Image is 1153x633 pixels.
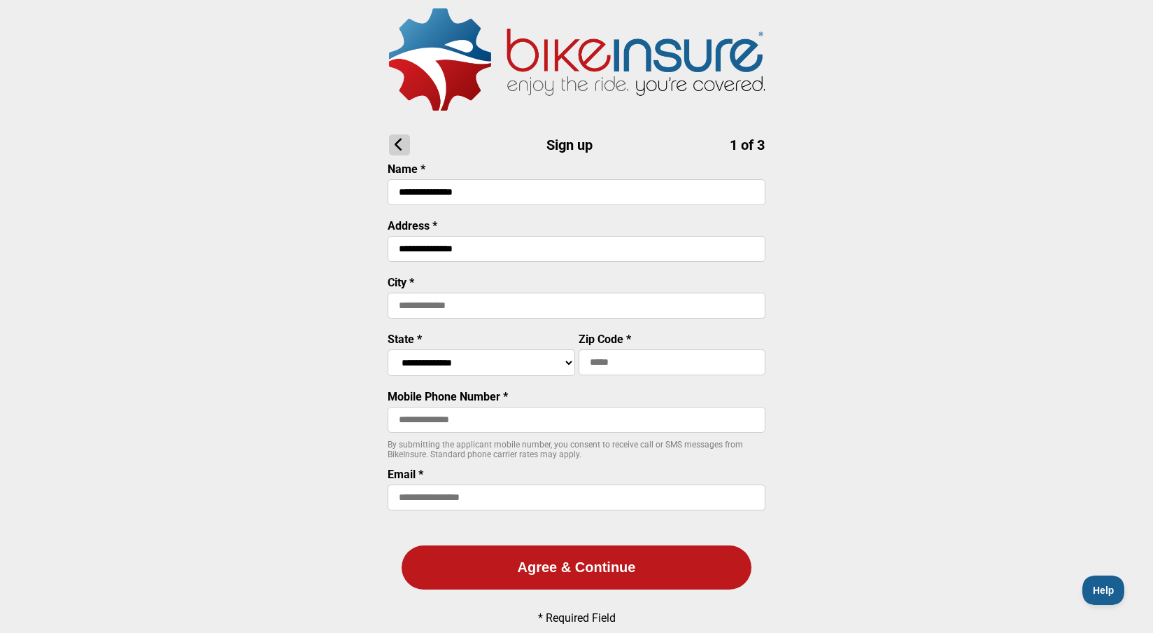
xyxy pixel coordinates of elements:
[388,162,425,176] label: Name *
[389,134,765,155] h1: Sign up
[388,390,508,403] label: Mobile Phone Number *
[388,440,765,459] p: By submitting the applicant mobile number, you consent to receive call or SMS messages from BikeI...
[388,219,437,232] label: Address *
[402,545,751,590] button: Agree & Continue
[388,276,414,289] label: City *
[579,333,631,346] label: Zip Code *
[388,333,422,346] label: State *
[1082,576,1125,605] iframe: Toggle Customer Support
[730,137,765,153] span: 1 of 3
[538,611,616,625] p: * Required Field
[388,468,423,481] label: Email *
